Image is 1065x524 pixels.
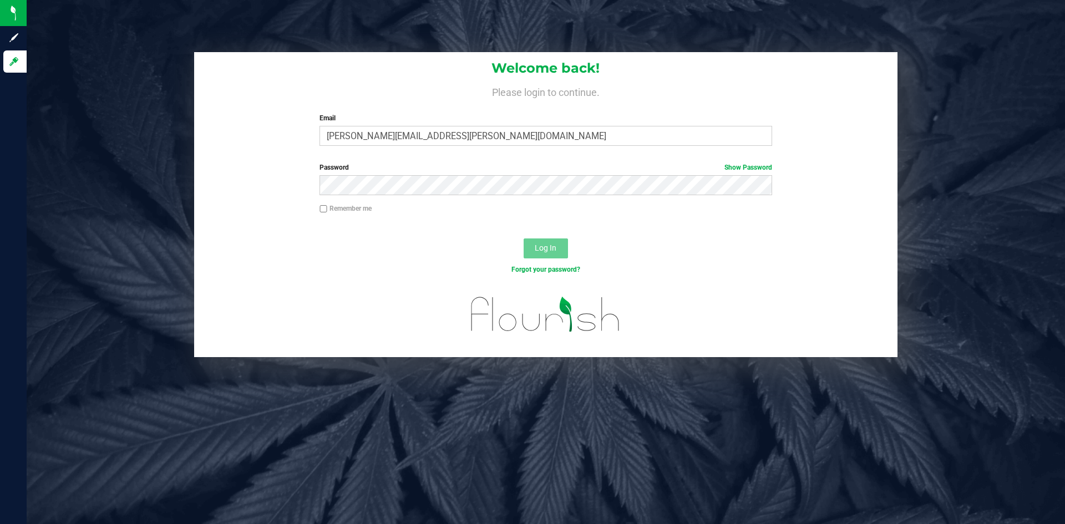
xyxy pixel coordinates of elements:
[319,204,372,213] label: Remember me
[535,243,556,252] span: Log In
[8,32,19,43] inline-svg: Sign up
[194,84,897,98] h4: Please login to continue.
[319,164,349,171] span: Password
[8,56,19,67] inline-svg: Log in
[724,164,772,171] a: Show Password
[194,61,897,75] h1: Welcome back!
[524,238,568,258] button: Log In
[319,113,772,123] label: Email
[511,266,580,273] a: Forgot your password?
[319,205,327,213] input: Remember me
[458,286,633,343] img: flourish_logo.svg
